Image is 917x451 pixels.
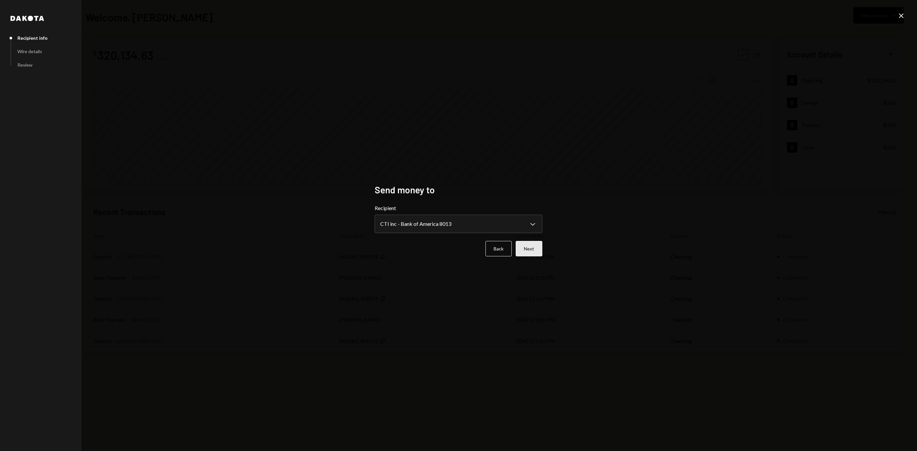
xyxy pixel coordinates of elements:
[516,241,542,256] button: Next
[485,241,512,256] button: Back
[375,183,542,196] h2: Send money to
[17,49,42,54] div: Wire details
[17,62,33,68] div: Review
[17,35,48,41] div: Recipient info
[375,215,542,233] button: Recipient
[375,204,542,212] label: Recipient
